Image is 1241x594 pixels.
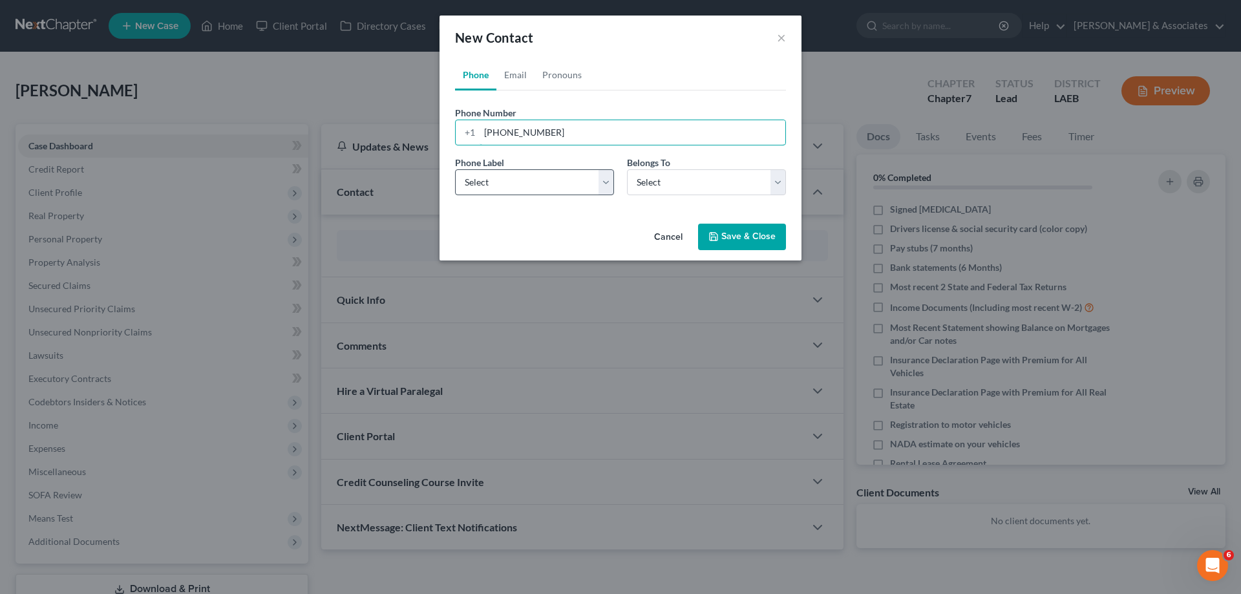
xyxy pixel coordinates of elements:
[644,225,693,251] button: Cancel
[455,157,504,168] span: Phone Label
[1224,550,1234,560] span: 6
[698,224,786,251] button: Save & Close
[1197,550,1228,581] iframe: Intercom live chat
[777,30,786,45] button: ×
[455,30,533,45] span: New Contact
[456,120,480,145] div: +1
[480,120,785,145] input: ###-###-####
[627,157,670,168] span: Belongs To
[496,59,535,90] a: Email
[455,107,516,118] span: Phone Number
[455,59,496,90] a: Phone
[535,59,589,90] a: Pronouns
